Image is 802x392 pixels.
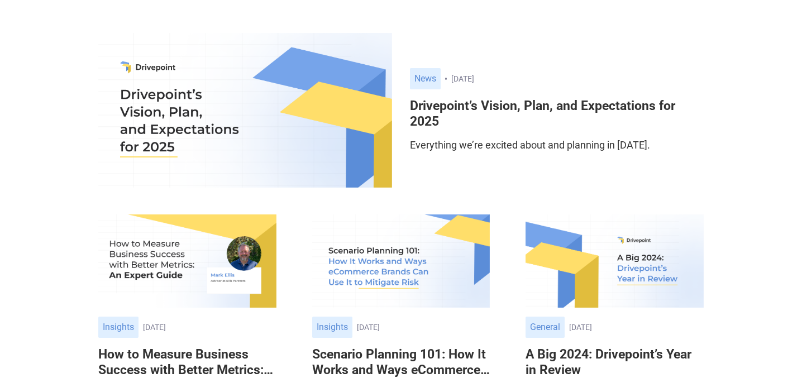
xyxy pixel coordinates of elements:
[410,138,704,152] p: Everything we’re excited about and planning in [DATE].
[98,317,139,338] div: Insights
[98,347,276,377] h6: How to Measure Business Success with Better Metrics: An Expert Guide
[143,323,276,332] div: [DATE]
[312,347,490,377] h6: Scenario Planning 101: How It Works and Ways eCommerce Brands Can Use It to Mitigate Risk
[312,214,490,308] img: Scenario Planning 101: How It Works and Ways eCommerce Brands Can Use It to Mitigate Risk
[312,317,352,338] div: Insights
[357,323,490,332] div: [DATE]
[410,68,441,89] div: News
[451,74,704,84] div: [DATE]
[526,317,565,338] div: General
[569,323,704,332] div: [DATE]
[98,214,276,308] img: How to Measure Business Success with Better Metrics: An Expert Guide
[526,214,704,308] img: A Big 2024: Drivepoint’s Year in Review
[410,68,704,152] a: News[DATE]Drivepoint’s Vision, Plan, and Expectations for 2025Everything we’re excited about and ...
[526,347,704,377] h6: A Big 2024: Drivepoint’s Year in Review
[410,98,704,129] h6: Drivepoint’s Vision, Plan, and Expectations for 2025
